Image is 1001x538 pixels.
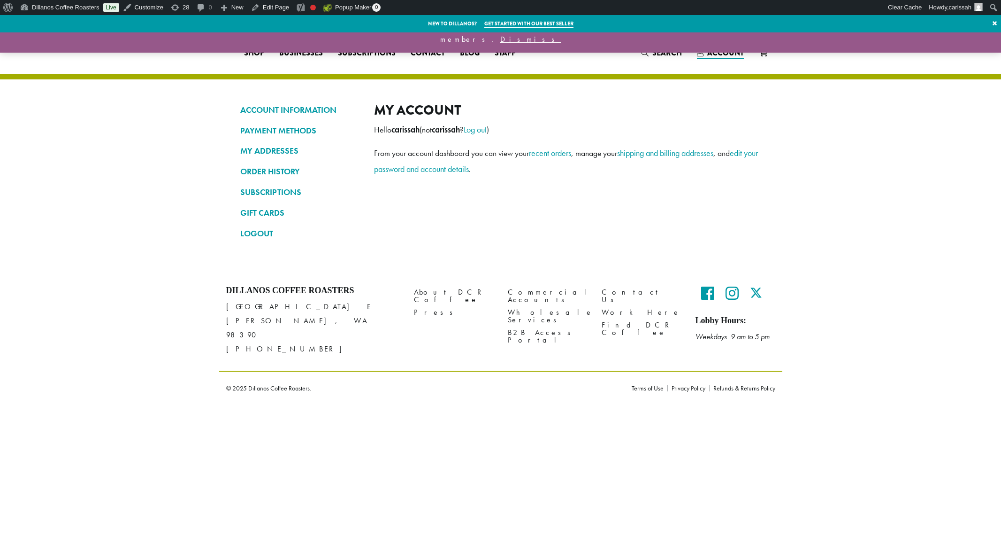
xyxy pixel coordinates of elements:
span: Contact [411,47,445,59]
a: SUBSCRIPTIONS [240,184,360,200]
a: Dismiss [500,34,561,44]
a: × [988,15,1001,32]
span: carissah [949,4,971,11]
a: B2B Access Portal [508,327,588,347]
span: Staff [495,47,516,59]
a: Terms of Use [632,385,667,391]
a: MY ADDRESSES [240,143,360,159]
em: Weekdays 9 am to 5 pm [695,332,770,342]
span: Businesses [279,47,323,59]
a: Find DCR Coffee [602,319,681,339]
span: Shop [244,47,264,59]
a: shipping and billing addresses [617,148,713,158]
a: Commercial Accounts [508,286,588,306]
a: Press [414,306,494,319]
a: recent orders [529,148,571,158]
a: GIFT CARDS [240,205,360,221]
a: Search [634,45,689,61]
a: Work Here [602,306,681,319]
a: Shop [237,46,272,61]
strong: carissah [432,125,460,135]
p: © 2025 Dillanos Coffee Roasters. [226,385,618,391]
a: edit your password and account details [374,148,758,174]
p: [GEOGRAPHIC_DATA] E [PERSON_NAME], WA 98390 [PHONE_NUMBER] [226,300,400,356]
span: Search [652,47,682,58]
span: Account [707,47,744,58]
a: About DCR Coffee [414,286,494,306]
div: Focus keyphrase not set [310,5,316,10]
span: Blog [460,47,480,59]
a: Wholesale Services [508,306,588,327]
a: Get started with our best seller [484,20,573,28]
a: Staff [487,46,523,61]
a: Contact Us [602,286,681,306]
a: ORDER HISTORY [240,164,360,179]
a: ACCOUNT INFORMATION [240,102,360,118]
a: Log out [464,124,487,135]
p: Hello (not ? ) [374,122,761,138]
p: From your account dashboard you can view your , manage your , and . [374,145,761,177]
a: Refunds & Returns Policy [709,385,775,391]
h4: Dillanos Coffee Roasters [226,286,400,296]
a: PAYMENT METHODS [240,123,360,139]
h2: My account [374,102,761,118]
strong: carissah [391,125,420,135]
span: 0 [372,3,381,12]
a: Privacy Policy [667,385,709,391]
span: Subscriptions [338,47,396,59]
h5: Lobby Hours: [695,316,775,326]
a: Live [103,3,119,12]
a: LOGOUT [240,226,360,242]
nav: Account pages [240,102,360,249]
